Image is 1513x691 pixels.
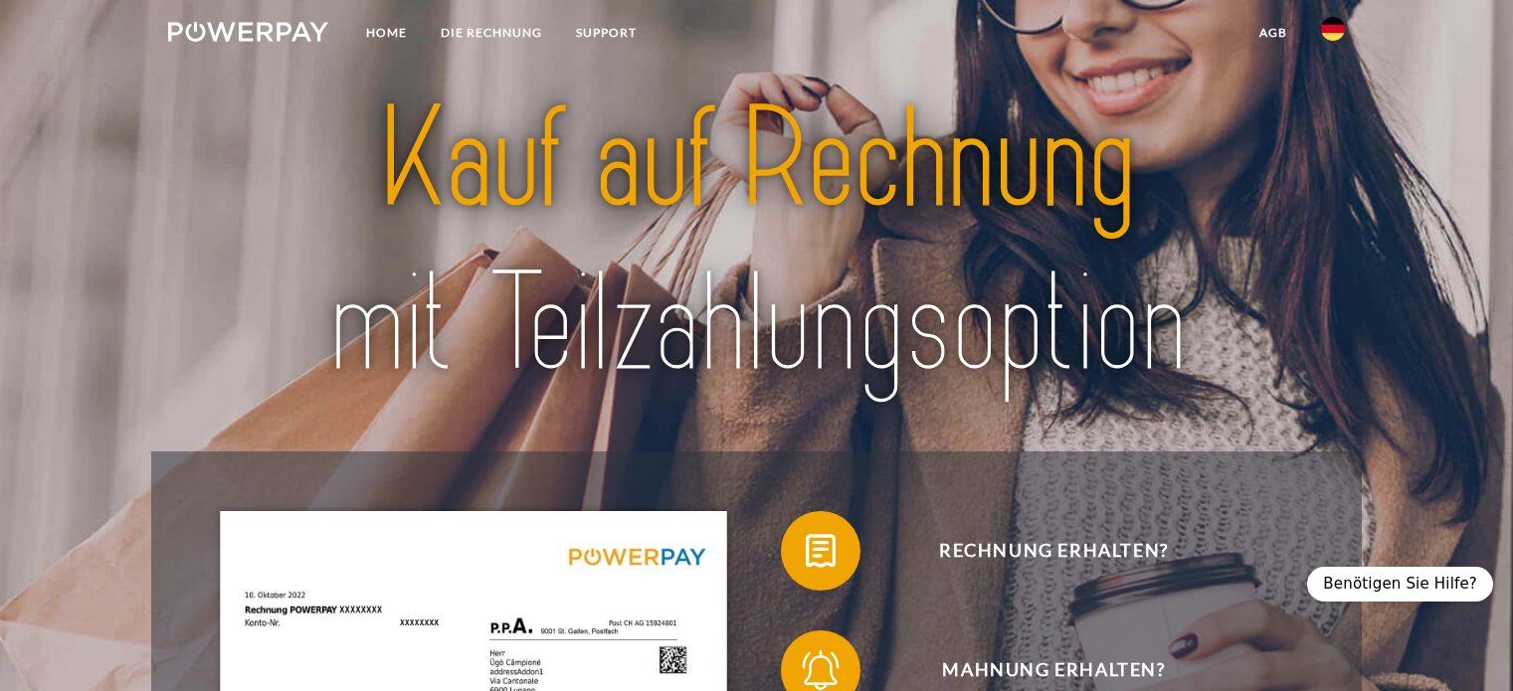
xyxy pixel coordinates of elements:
[796,526,846,576] img: qb_bill.svg
[781,511,1298,591] button: Rechnung erhalten?
[1242,15,1304,51] a: agb
[349,15,424,51] a: Home
[424,15,559,51] a: DIE RECHNUNG
[1307,567,1493,602] div: Benötigen Sie Hilfe?
[1321,17,1345,41] img: de
[226,70,1286,415] img: title-powerpay_de.svg
[559,15,654,51] a: SUPPORT
[810,511,1297,591] span: Rechnung erhalten?
[168,22,328,42] img: logo-powerpay-white.svg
